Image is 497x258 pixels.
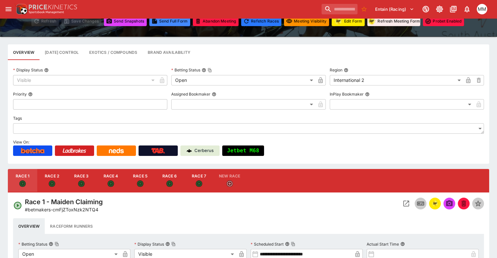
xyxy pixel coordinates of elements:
button: View and edit meeting dividends and compounds. [84,44,142,60]
svg: Open [78,180,85,187]
button: Jetbet M68 [222,145,264,156]
button: New Race [214,169,245,192]
p: Assigned Bookmaker [171,91,210,97]
div: racingform [367,17,376,26]
img: Cerberus [187,148,192,153]
button: racingform [429,198,441,209]
button: Race 5 [125,169,155,192]
button: Priority [28,92,33,97]
button: Display Status [44,68,49,72]
svg: Open [196,180,202,187]
svg: Open [49,180,55,187]
div: basic tabs example [13,218,484,234]
button: Documentation [447,3,459,15]
img: PriceKinetics [29,5,77,9]
span: View On: [13,140,29,144]
p: Copy To Clipboard [25,206,98,213]
button: Copy To Clipboard [171,242,176,246]
img: racingform.png [431,200,439,207]
button: No Bookmarks [359,4,369,14]
button: Set Featured Event [472,198,484,209]
button: Set all events in meeting to specified visibility [284,16,329,26]
img: racingform.png [367,17,376,25]
p: Priority [13,91,27,97]
img: PriceKinetics Logo [14,3,27,16]
button: Race 3 [67,169,96,192]
div: International 2 [330,75,463,85]
div: Open [171,75,315,85]
svg: Open [166,180,173,187]
button: Actual Start Time [400,242,405,246]
p: Display Status [134,241,164,247]
img: Sportsbook Management [29,11,64,14]
div: Michela Marris [477,4,487,14]
p: Cerberus [194,147,214,154]
button: Notifications [461,3,473,15]
button: Connected to PK [420,3,432,15]
button: Configure brand availability for the meeting [142,44,196,60]
button: Race 7 [184,169,214,192]
h4: Race 1 - Maiden Claiming [25,198,103,206]
button: Race 2 [37,169,67,192]
p: InPlay Bookmaker [330,91,364,97]
button: Scheduled StartCopy To Clipboard [285,242,290,246]
button: Copy To Clipboard [55,242,59,246]
span: Mark an event as closed and abandoned. [458,200,470,206]
button: Toggle ProBet for every event in this meeting [423,16,464,26]
img: Betcha [21,148,44,153]
svg: Open [19,180,26,187]
p: Region [330,67,342,73]
button: Race 4 [96,169,125,192]
div: Visible [13,75,157,85]
img: Neds [109,148,124,153]
button: Betting StatusCopy To Clipboard [49,242,53,246]
button: Base meeting details [8,44,40,60]
p: Scheduled Start [251,241,284,247]
svg: Open [108,180,114,187]
button: Copy To Clipboard [291,242,295,246]
button: Assigned Bookmaker [212,92,216,97]
div: racingform [431,200,439,207]
button: Refetching all race data will discard any changes you have made and reload the latest race data f... [241,16,281,26]
button: Display StatusCopy To Clipboard [165,242,170,246]
button: InPlay Bookmaker [365,92,370,97]
p: Betting Status [18,241,47,247]
span: Send Snapshot [443,198,455,209]
button: open drawer [3,3,14,15]
button: Update RacingForm for all races in this meeting [332,16,365,26]
button: Overview [13,218,45,234]
p: Actual Start Time [367,241,399,247]
a: Cerberus [180,145,220,156]
button: Betting StatusCopy To Clipboard [202,68,206,72]
button: Michela Marris [475,2,489,16]
p: Tags [13,115,22,121]
button: Toggle light/dark mode [434,3,445,15]
img: TabNZ [151,148,165,153]
p: Display Status [13,67,43,73]
button: Send Full Form [149,16,190,26]
button: Copy To Clipboard [207,68,212,72]
button: Send Snapshots [104,16,147,26]
button: Configure each race specific details at once [40,44,84,60]
input: search [322,4,357,14]
button: Race 1 [8,169,37,192]
img: Ladbrokes [62,148,86,153]
svg: Open [137,180,143,187]
button: Mark all events in meeting as closed and abandoned. [193,16,239,26]
button: Open Event [400,198,412,209]
svg: Open [13,201,22,210]
button: Raceform Runners [45,218,98,234]
div: racingform [334,17,343,26]
button: Race 6 [155,169,184,192]
img: racingform.png [334,17,343,25]
button: Region [344,68,348,72]
p: Betting Status [171,67,200,73]
button: Inplay [415,198,426,209]
button: Refresh Meeting Form [367,16,420,26]
button: Select Tenant [371,4,418,14]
